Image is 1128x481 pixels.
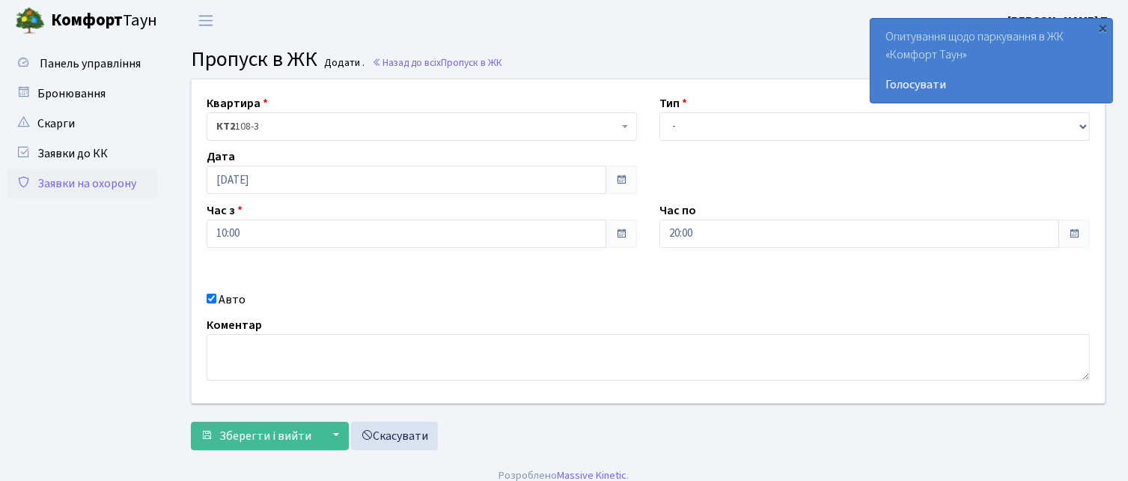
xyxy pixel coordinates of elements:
[216,119,618,134] span: <b>КТ2</b>&nbsp;&nbsp;&nbsp;108-3
[7,49,157,79] a: Панель управління
[191,422,321,450] button: Зберегти і вийти
[885,76,1097,94] a: Голосувати
[219,291,246,309] label: Авто
[1096,20,1111,35] div: ×
[372,55,502,70] a: Назад до всіхПропуск в ЖК
[40,55,141,72] span: Панель управління
[216,119,235,134] b: КТ2
[191,44,317,74] span: Пропуск в ЖК
[7,139,157,169] a: Заявки до КК
[871,19,1112,103] div: Опитування щодо паркування в ЖК «Комфорт Таун»
[7,109,157,139] a: Скарги
[7,169,157,199] a: Заявки на охорону
[659,202,696,220] label: Час по
[207,112,637,141] span: <b>КТ2</b>&nbsp;&nbsp;&nbsp;108-3
[51,8,123,32] b: Комфорт
[15,6,45,36] img: logo.png
[1007,12,1110,30] a: [PERSON_NAME] Т.
[351,422,438,450] a: Скасувати
[659,94,687,112] label: Тип
[207,94,268,112] label: Квартира
[7,79,157,109] a: Бронювання
[207,316,262,334] label: Коментар
[51,8,157,34] span: Таун
[1007,13,1110,29] b: [PERSON_NAME] Т.
[219,428,311,444] span: Зберегти і вийти
[187,8,225,33] button: Переключити навігацію
[441,55,502,70] span: Пропуск в ЖК
[207,148,235,166] label: Дата
[322,57,365,70] small: Додати .
[207,202,243,220] label: Час з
